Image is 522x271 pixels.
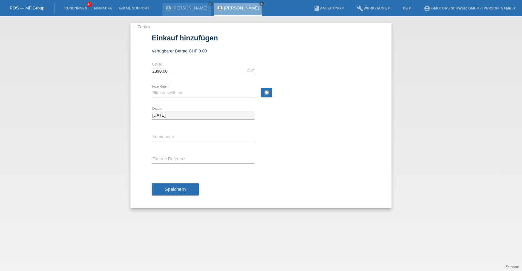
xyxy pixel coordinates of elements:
a: DE ▾ [400,6,414,10]
a: close [259,2,264,6]
a: Support [506,265,519,269]
button: Speichern [152,183,199,196]
a: buildWerkzeuge ▾ [354,6,393,10]
a: [PERSON_NAME] [173,6,207,10]
a: POS — MF Group [10,6,44,10]
i: close [260,2,263,6]
a: E-Mail Support [115,6,153,10]
span: Speichern [165,187,186,192]
h1: Einkauf hinzufügen [152,34,370,42]
i: calculate [264,90,269,95]
a: bookAnleitung ▾ [310,6,347,10]
a: ← Zurück [132,24,150,29]
a: Kund*innen [61,6,90,10]
a: close [208,2,213,6]
i: account_circle [424,5,430,12]
div: CHF [247,69,254,73]
a: account_circleE-Motors Schweiz GmbH - [PERSON_NAME] ▾ [421,6,519,10]
a: [PERSON_NAME] [224,6,259,10]
i: book [314,5,320,12]
span: CHF 0.00 [189,49,207,53]
div: Verfügbarer Betrag: [152,49,370,53]
i: build [357,5,363,12]
span: 43 [86,2,92,7]
i: close [209,2,212,6]
a: calculate [261,88,272,97]
a: Einkäufe [90,6,115,10]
